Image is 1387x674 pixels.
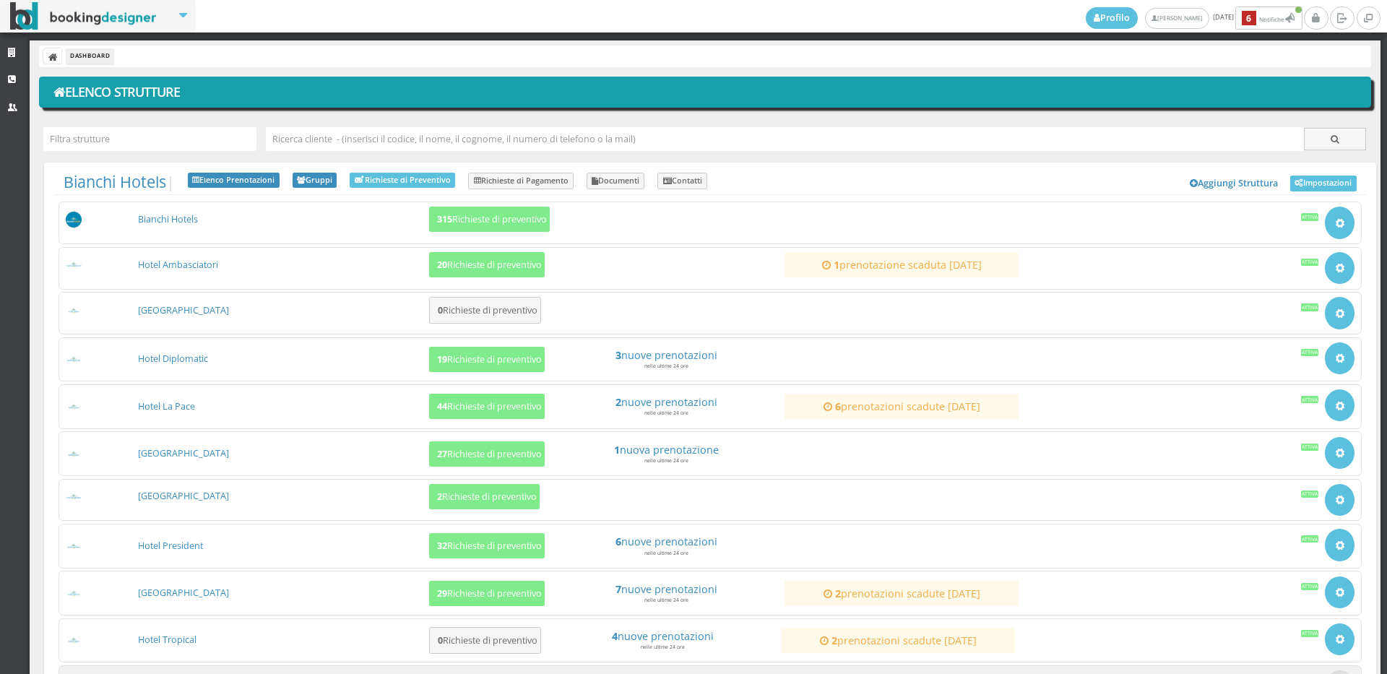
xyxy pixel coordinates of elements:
[468,173,574,190] a: Richieste di Pagamento
[1301,444,1319,451] div: Attiva
[66,262,82,268] img: a22403af7d3611ed9c9d0608f5526cb6_max100.png
[429,394,545,419] button: 44Richieste di preventivo
[1301,349,1319,356] div: Attiva
[138,353,208,365] a: Hotel Diplomatic
[293,173,337,189] a: Gruppi
[433,259,542,270] h5: Richieste di preventivo
[437,353,447,366] b: 19
[138,304,229,316] a: [GEOGRAPHIC_DATA]
[644,550,688,556] small: nelle ultime 24 ore
[350,173,455,188] a: Richieste di Preventivo
[64,173,175,191] span: |
[49,80,1362,105] h1: Elenco Strutture
[644,597,688,603] small: nelle ultime 24 ore
[556,396,777,408] h4: nuove prenotazioni
[138,213,198,225] a: Bianchi Hotels
[66,212,82,228] img: 56a3b5230dfa11eeb8a602419b1953d8_max100.png
[556,349,777,361] h4: nuove prenotazioni
[612,629,618,643] strong: 4
[138,540,203,552] a: Hotel President
[1301,259,1319,266] div: Attiva
[1301,396,1319,403] div: Attiva
[429,627,541,654] button: 0Richieste di preventivo
[556,583,777,595] a: 7nuove prenotazioni
[644,457,688,464] small: nelle ultime 24 ore
[429,484,540,509] button: 2Richieste di preventivo
[429,581,545,606] button: 29Richieste di preventivo
[831,634,837,647] strong: 2
[552,630,773,642] a: 4nuove prenotazioni
[433,401,542,412] h5: Richieste di preventivo
[1235,7,1302,30] button: 6Notifiche
[791,400,1012,412] a: 6prenotazioni scadute [DATE]
[1145,8,1209,29] a: [PERSON_NAME]
[64,171,166,192] a: Bianchi Hotels
[138,400,195,412] a: Hotel La Pace
[138,634,196,646] a: Hotel Tropical
[1086,7,1304,30] span: [DATE]
[556,535,777,548] h4: nuove prenotazioni
[556,444,777,456] h4: nuova prenotazione
[433,588,542,599] h5: Richieste di preventivo
[66,308,82,314] img: b34dc2487d3611ed9c9d0608f5526cb6_max100.png
[556,583,777,595] h4: nuove prenotazioni
[1301,491,1319,498] div: Attiva
[66,451,82,457] img: c99f326e7d3611ed9c9d0608f5526cb6_max100.png
[615,582,621,596] strong: 7
[437,259,447,271] b: 20
[644,363,688,369] small: nelle ultime 24 ore
[556,396,777,408] a: 2nuove prenotazioni
[429,297,541,324] button: 0Richieste di preventivo
[188,173,280,189] a: Elenco Prenotazioni
[615,535,621,548] strong: 6
[429,441,545,467] button: 27Richieste di preventivo
[10,2,157,30] img: BookingDesigner.com
[138,259,218,271] a: Hotel Ambasciatori
[138,447,229,459] a: [GEOGRAPHIC_DATA]
[266,127,1305,151] input: Ricerca cliente - (inserisci il codice, il nome, il cognome, il numero di telefono o la mail)
[433,635,537,646] h5: Richieste di preventivo
[66,493,82,500] img: d1a594307d3611ed9c9d0608f5526cb6_max100.png
[556,444,777,456] a: 1nuova prenotazione
[787,634,1008,647] h4: prenotazioni scadute [DATE]
[614,443,620,457] strong: 1
[138,490,229,502] a: [GEOGRAPHIC_DATA]
[433,449,542,459] h5: Richieste di preventivo
[835,399,841,413] strong: 6
[66,48,113,64] li: Dashboard
[556,349,777,361] a: 3nuove prenotazioni
[429,533,545,558] button: 32Richieste di preventivo
[1301,213,1319,220] div: Attiva
[437,400,447,412] b: 44
[437,448,447,460] b: 27
[1183,173,1287,194] a: Aggiungi Struttura
[433,354,542,365] h5: Richieste di preventivo
[429,207,550,232] button: 315Richieste di preventivo
[66,356,82,363] img: baa77dbb7d3611ed9c9d0608f5526cb6_max100.png
[1301,535,1319,543] div: Attiva
[433,214,547,225] h5: Richieste di preventivo
[1086,7,1138,29] a: Profilo
[791,400,1012,412] h4: prenotazioni scadute [DATE]
[66,590,82,597] img: ea773b7e7d3611ed9c9d0608f5526cb6_max100.png
[615,395,621,409] strong: 2
[43,127,256,151] input: Filtra strutture
[433,305,537,316] h5: Richieste di preventivo
[66,543,82,550] img: da2a24d07d3611ed9c9d0608f5526cb6_max100.png
[791,259,1012,271] h4: prenotazione scaduta [DATE]
[791,259,1012,271] a: 1prenotazione scaduta [DATE]
[556,535,777,548] a: 6nuove prenotazioni
[433,540,542,551] h5: Richieste di preventivo
[587,173,645,190] a: Documenti
[429,347,545,372] button: 19Richieste di preventivo
[1301,583,1319,590] div: Attiva
[834,258,839,272] strong: 1
[66,404,82,410] img: c3084f9b7d3611ed9c9d0608f5526cb6_max100.png
[641,644,685,650] small: nelle ultime 24 ore
[787,634,1008,647] a: 2prenotazioni scadute [DATE]
[437,491,442,503] b: 2
[657,173,707,190] a: Contatti
[1301,303,1319,311] div: Attiva
[437,540,447,552] b: 32
[429,252,545,277] button: 20Richieste di preventivo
